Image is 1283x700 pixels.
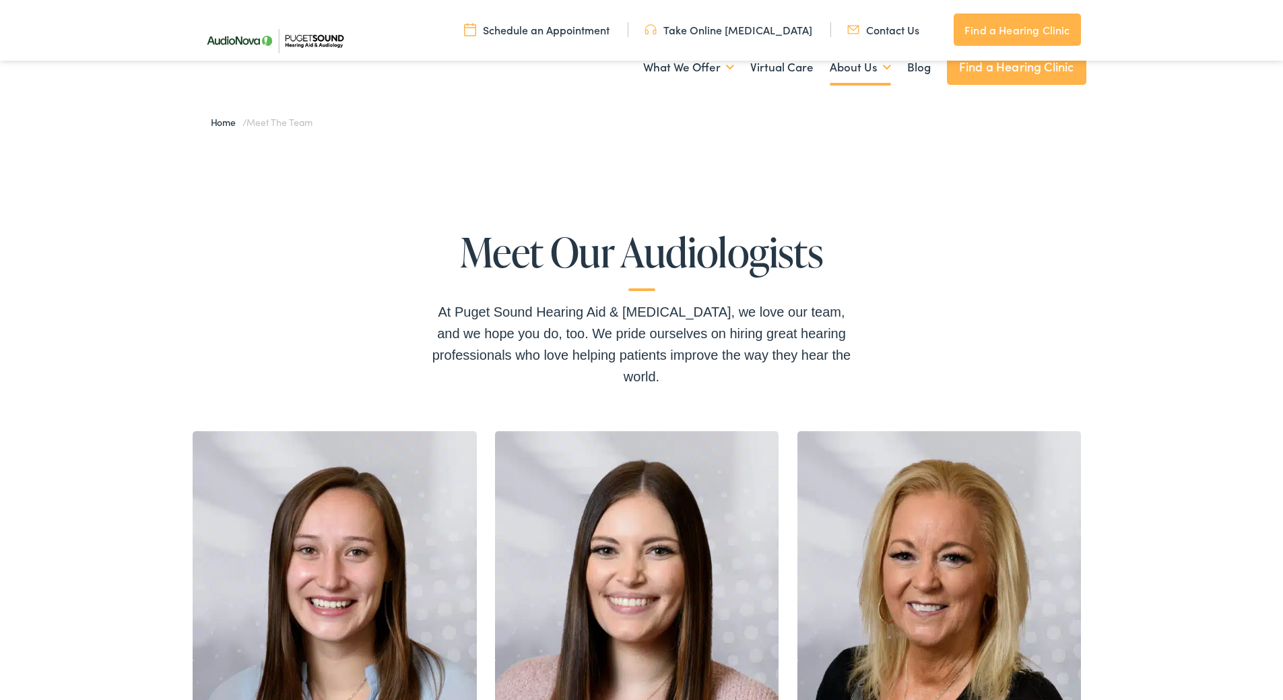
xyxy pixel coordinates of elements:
a: Blog [907,42,931,92]
a: Contact Us [847,22,919,37]
a: Virtual Care [750,42,814,92]
a: Home [211,115,242,129]
a: About Us [830,42,891,92]
img: utility icon [464,22,476,37]
a: Schedule an Appointment [464,22,610,37]
span: / [211,115,312,129]
a: What We Offer [643,42,734,92]
a: Find a Hearing Clinic [947,49,1086,85]
span: Meet the Team [246,115,312,129]
h1: Meet Our Audiologists [426,230,857,291]
div: At Puget Sound Hearing Aid & [MEDICAL_DATA], we love our team, and we hope you do, too. We pride ... [426,301,857,387]
img: utility icon [847,22,859,37]
a: Take Online [MEDICAL_DATA] [645,22,812,37]
a: Find a Hearing Clinic [954,13,1080,46]
img: utility icon [645,22,657,37]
